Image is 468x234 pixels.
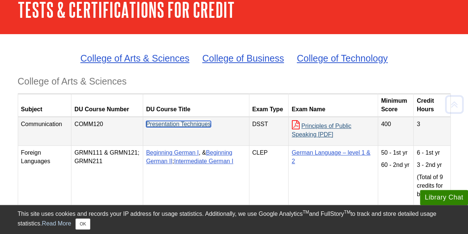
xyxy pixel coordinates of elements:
[146,121,211,127] a: Presentation Techniques
[292,123,351,138] a: Principles of Public Speaking
[420,190,468,205] button: Library Chat
[18,146,71,205] td: Foreign Languages
[143,146,249,205] td: , & ;
[80,53,189,63] a: College of Arts & Sciences
[18,210,451,230] div: This site uses cookies and records your IP address for usage statistics. Additionally, we use Goo...
[249,117,289,146] td: DSST
[381,149,411,157] p: 50 - 1st yr
[344,210,350,215] sup: TM
[417,149,447,157] p: 6 - 1st yr
[292,149,370,164] a: German Language – level 1 & 2
[71,94,143,117] th: DU Course Number
[381,161,411,169] p: 60 - 2nd yr
[414,94,450,117] th: Credit Hours
[249,94,289,117] th: Exam Type
[18,117,71,146] td: Communication
[289,94,378,117] th: Exam Name
[18,94,71,117] th: Subject
[378,94,414,117] th: Minimum Score
[74,149,140,166] p: GRMN111 & GRMN121; GRMN211
[378,117,414,146] td: 400
[414,117,450,146] td: 3
[442,99,466,109] a: Back to Top
[174,158,233,164] a: Intermediate German I
[75,218,90,230] button: Close
[71,117,143,146] td: COMM120
[202,53,284,63] a: College of Business
[42,220,71,227] a: Read More
[18,76,451,87] h3: College of Arts & Sciences
[143,94,249,117] th: DU Course Title
[146,149,199,156] a: Beginning German I
[417,161,447,169] p: 3 - 2nd yr
[297,53,388,63] a: College of Technology
[249,146,289,205] td: CLEP
[303,210,309,215] sup: TM
[417,173,447,199] p: (Total of 9 credits for both years)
